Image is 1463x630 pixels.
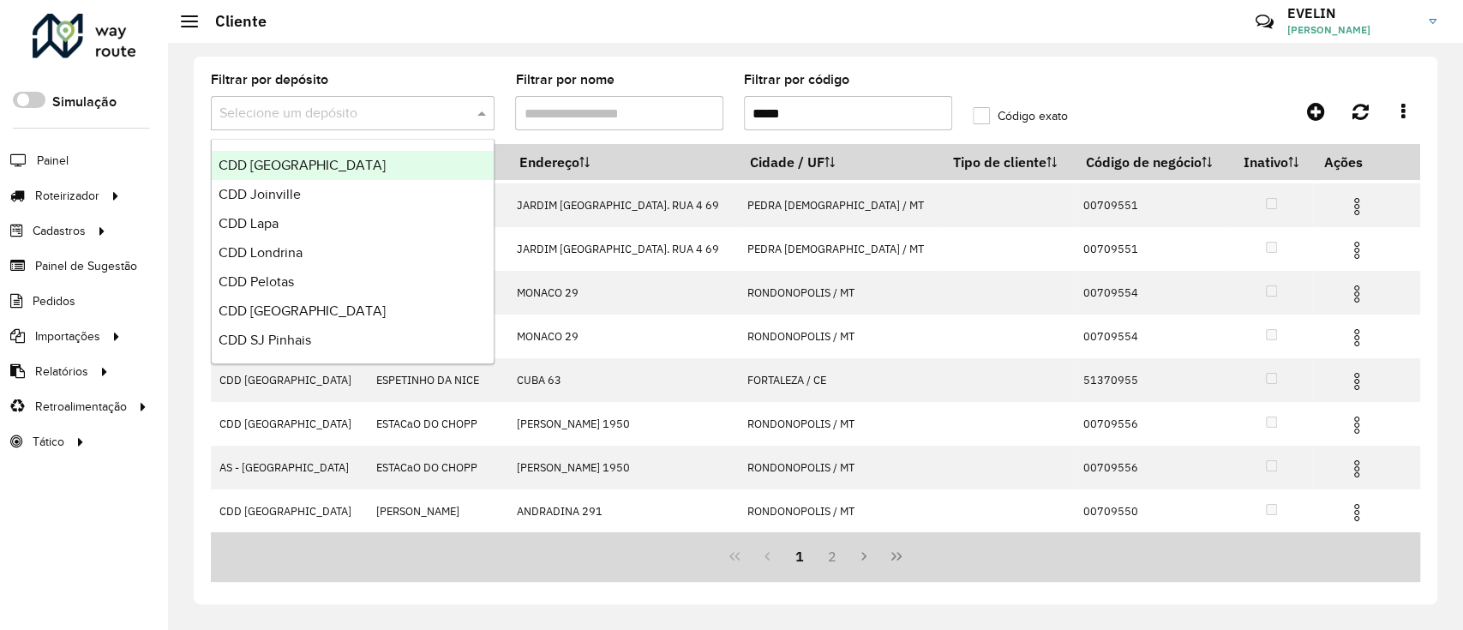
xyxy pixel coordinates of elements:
td: 00709551 [1074,227,1230,271]
span: Retroalimentação [35,398,127,416]
button: 1 [783,540,816,573]
td: [PERSON_NAME] 1950 [507,446,738,489]
span: CDD Joinville [219,187,301,201]
span: Cadastros [33,222,86,240]
th: Código de negócio [1074,144,1230,180]
span: Relatórios [35,363,88,381]
ng-dropdown-panel: Options list [211,139,495,364]
th: Ações [1312,144,1415,180]
td: MONACO 29 [507,271,738,315]
td: RONDONOPOLIS / MT [738,271,941,315]
td: 00709554 [1074,271,1230,315]
button: Last Page [880,540,913,573]
td: RONDONOPOLIS / MT [738,315,941,358]
td: RONDONOPOLIS / MT [738,489,941,533]
span: Pedidos [33,292,75,310]
td: ESTACaO DO CHOPP [367,402,507,446]
label: Filtrar por depósito [211,69,328,90]
td: 00709551 [1074,183,1230,227]
span: Importações [35,327,100,345]
td: JARDIM [GEOGRAPHIC_DATA]. RUA 4 69 [507,227,738,271]
td: AS - [GEOGRAPHIC_DATA] [211,446,367,489]
th: Tipo de cliente [941,144,1074,180]
td: 00709556 [1074,446,1230,489]
td: PEDRA [DEMOGRAPHIC_DATA] / MT [738,183,941,227]
td: CDD [GEOGRAPHIC_DATA] [211,489,367,533]
td: RONDONOPOLIS / MT [738,446,941,489]
button: 2 [816,540,848,573]
span: Tático [33,433,64,451]
button: Next Page [848,540,880,573]
h2: Cliente [198,12,267,31]
span: CDD [GEOGRAPHIC_DATA] [219,303,386,318]
td: CUBA 63 [507,358,738,402]
label: Filtrar por código [744,69,849,90]
td: JARDIM [GEOGRAPHIC_DATA]. RUA 4 69 [507,183,738,227]
span: Painel [37,152,69,170]
span: CDD [GEOGRAPHIC_DATA] [219,158,386,172]
td: CDD [GEOGRAPHIC_DATA] [211,402,367,446]
span: CDD Londrina [219,245,303,260]
a: Contato Rápido [1246,3,1283,40]
td: FORTALEZA / CE [738,358,941,402]
span: Painel de Sugestão [35,257,137,275]
label: Simulação [52,92,117,112]
th: Endereço [507,144,738,180]
td: 00709554 [1074,315,1230,358]
label: Código exato [973,107,1068,125]
td: [PERSON_NAME] [367,489,507,533]
td: RONDONOPOLIS / MT [738,402,941,446]
td: ANDRADINA 291 [507,489,738,533]
td: 51370955 [1074,358,1230,402]
td: 00709550 [1074,489,1230,533]
span: CDD Lapa [219,216,279,231]
td: ESPETINHO DA NICE [367,358,507,402]
td: 00709556 [1074,402,1230,446]
td: PEDRA [DEMOGRAPHIC_DATA] / MT [738,227,941,271]
th: Cidade / UF [738,144,941,180]
td: ESTACaO DO CHOPP [367,446,507,489]
td: [PERSON_NAME] 1950 [507,402,738,446]
span: Roteirizador [35,187,99,205]
td: MONACO 29 [507,315,738,358]
span: CDD SJ Pinhais [219,333,311,347]
label: Filtrar por nome [515,69,614,90]
span: CDD Pelotas [219,274,294,289]
span: [PERSON_NAME] [1287,22,1416,38]
th: Inativo [1231,144,1313,180]
h3: EVELIN [1287,5,1416,21]
td: CDD [GEOGRAPHIC_DATA] [211,358,367,402]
